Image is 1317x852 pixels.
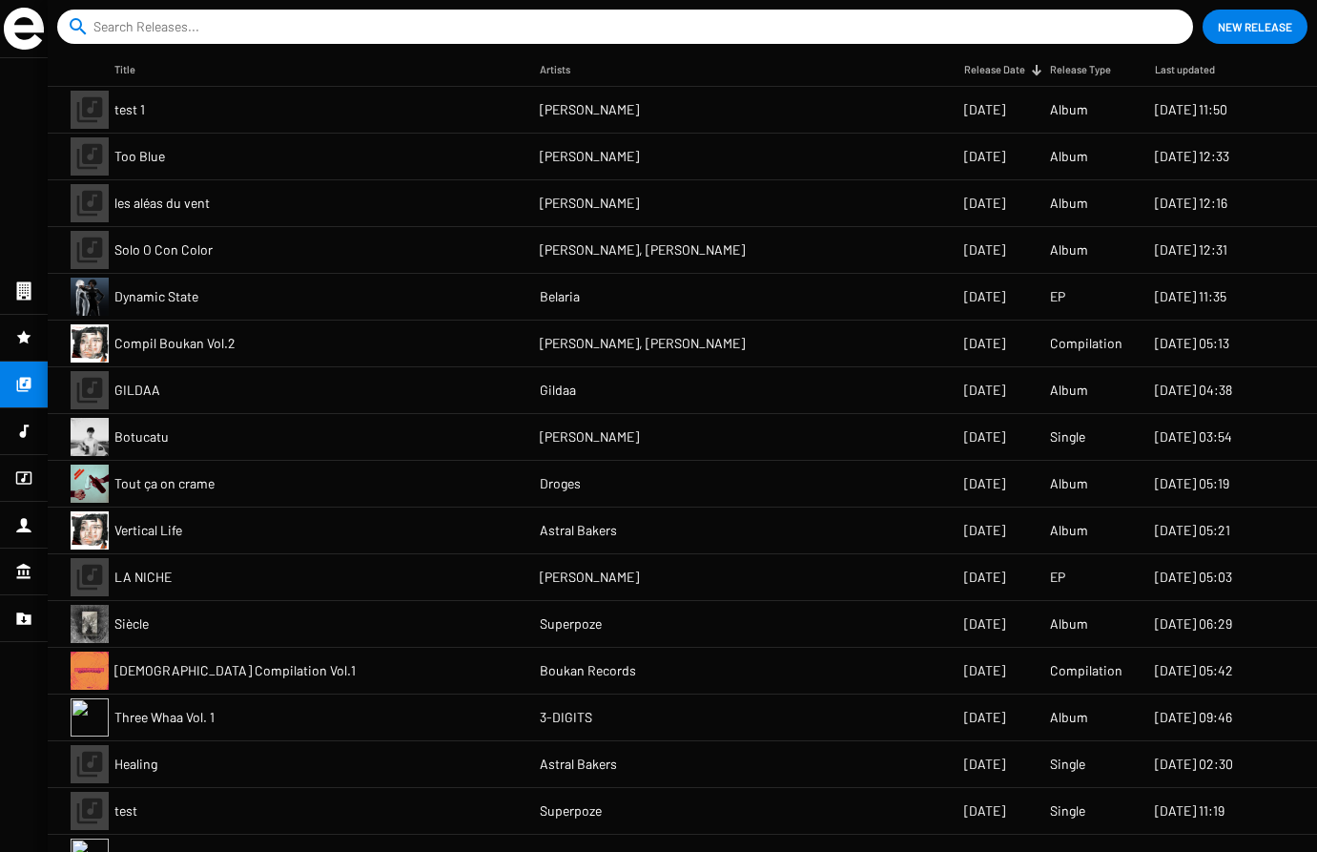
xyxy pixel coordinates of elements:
span: Single [1050,801,1085,821]
span: Three Whaa Vol. 1 [114,708,215,727]
span: [DATE] 12:16 [1155,194,1227,213]
span: Album [1050,100,1088,119]
span: [PERSON_NAME] [540,147,639,166]
span: test [114,801,137,821]
span: [DATE] 05:03 [1155,568,1232,587]
span: [DATE] 05:13 [1155,334,1229,353]
span: [DATE] [964,381,1005,400]
div: Release Type [1050,60,1128,79]
span: LA NICHE [114,568,172,587]
span: [PERSON_NAME] [540,568,639,587]
span: [DATE] [964,474,1005,493]
span: Belaria [540,287,580,306]
mat-icon: search [67,15,90,38]
span: [PERSON_NAME] [540,194,639,213]
span: Album [1050,521,1088,540]
span: Album [1050,474,1088,493]
span: Album [1050,614,1088,634]
span: [DATE] 05:19 [1155,474,1229,493]
span: [DATE] [964,100,1005,119]
span: [DATE] 05:42 [1155,661,1233,680]
span: Album [1050,240,1088,260]
div: Artists [540,60,570,79]
span: [DATE] 12:31 [1155,240,1227,260]
span: [DATE] 11:35 [1155,287,1226,306]
div: Title [114,60,153,79]
span: [DATE] [964,194,1005,213]
img: 20250519_ab_vl_cover.jpg [71,511,109,550]
span: [DATE] 12:33 [1155,147,1229,166]
span: Siècle [114,614,149,634]
span: [DATE] [964,427,1005,447]
span: [DATE] [964,334,1005,353]
span: GILDAA [114,381,160,400]
span: [DEMOGRAPHIC_DATA] Compilation Vol.1 [114,661,356,680]
span: Album [1050,708,1088,727]
div: Release Type [1050,60,1111,79]
img: sps-coverdigi-v01-5.jpg [71,605,109,643]
span: [DATE] 02:30 [1155,755,1233,774]
div: Last updated [1155,60,1232,79]
span: test 1 [114,100,145,119]
span: Droges [540,474,581,493]
div: Last updated [1155,60,1215,79]
div: Artists [540,60,587,79]
span: EP [1050,287,1065,306]
span: [DATE] 11:50 [1155,100,1227,119]
span: [DATE] [964,147,1005,166]
span: [DATE] [964,568,1005,587]
span: [DATE] [964,755,1005,774]
span: Album [1050,147,1088,166]
span: Superpoze [540,801,602,821]
span: [DATE] [964,661,1005,680]
span: [DATE] 05:21 [1155,521,1230,540]
span: Gildaa [540,381,576,400]
span: [DATE] 09:46 [1155,708,1232,727]
img: 20250519_ab_vl_cover.jpg [71,324,109,363]
span: Single [1050,755,1085,774]
div: Release Date [964,60,1042,79]
span: Healing [114,755,157,774]
span: [PERSON_NAME], [PERSON_NAME] [540,334,745,353]
div: Title [114,60,135,79]
span: Compil Boukan Vol.2 [114,334,236,353]
div: Release Date [964,60,1025,79]
span: [DATE] [964,708,1005,727]
span: Dynamic State [114,287,198,306]
span: [DATE] 03:54 [1155,427,1232,447]
span: Astral Bakers [540,755,617,774]
img: artwork-compil-vol1.jpg [71,652,109,690]
span: Too Blue [114,147,165,166]
span: Album [1050,381,1088,400]
span: [PERSON_NAME] [540,427,639,447]
span: [DATE] 06:29 [1155,614,1232,634]
span: Solo O Con Color [114,240,213,260]
span: Botucatu [114,427,169,447]
span: [DATE] 11:19 [1155,801,1224,821]
img: dynamic-state_artwork.png [71,278,109,316]
span: Vertical Life [114,521,182,540]
span: [PERSON_NAME], [PERSON_NAME] [540,240,745,260]
span: [DATE] [964,287,1005,306]
span: Compilation [1050,661,1122,680]
span: Tout ça on crame [114,474,215,493]
span: Astral Bakers [540,521,617,540]
span: les aléas du vent [114,194,210,213]
span: Single [1050,427,1085,447]
span: Boukan Records [540,661,636,680]
span: EP [1050,568,1065,587]
img: grand-sigle.svg [4,8,44,50]
span: Album [1050,194,1088,213]
span: New Release [1218,10,1292,44]
span: [PERSON_NAME] [540,100,639,119]
img: tout-ca-on-crame.png [71,465,109,503]
span: [DATE] [964,614,1005,634]
span: [DATE] [964,801,1005,821]
span: [DATE] 04:38 [1155,381,1232,400]
span: Compilation [1050,334,1122,353]
span: [DATE] [964,240,1005,260]
span: Superpoze [540,614,602,634]
input: Search Releases... [93,10,1164,44]
span: [DATE] [964,521,1005,540]
img: botucatu-final-artwork-full-quality_0.jpg [71,418,109,456]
